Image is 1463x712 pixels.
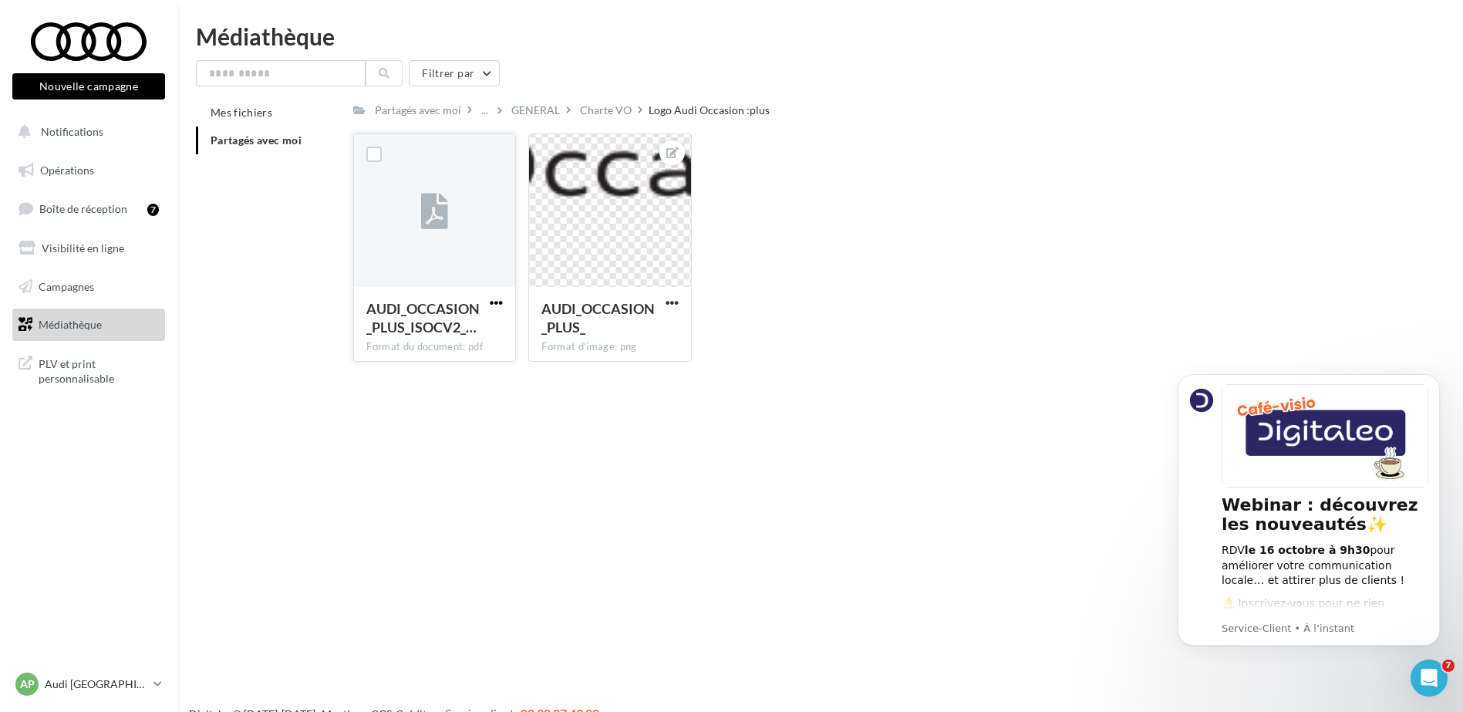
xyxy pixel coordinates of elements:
div: Format du document: pdf [366,340,503,354]
span: 7 [1442,660,1455,672]
div: 7 [147,204,159,216]
button: Filtrer par [409,60,500,86]
p: Audi [GEOGRAPHIC_DATA] 16 [45,677,147,692]
a: Boîte de réception7 [9,192,168,225]
div: Logo Audi Occasion :plus [649,103,770,118]
a: Médiathèque [9,309,168,341]
span: Campagnes [39,279,94,292]
div: GENERAL [511,103,560,118]
a: AP Audi [GEOGRAPHIC_DATA] 16 [12,670,165,699]
span: AUDI_OCCASION_PLUS_ [541,300,655,336]
iframe: Intercom notifications message [1155,355,1463,704]
a: Opérations [9,154,168,187]
div: Format d'image: png [541,340,678,354]
a: Visibilité en ligne [9,232,168,265]
span: Boîte de réception [39,202,127,215]
a: Campagnes [9,271,168,303]
span: PLV et print personnalisable [39,353,159,386]
span: Médiathèque [39,318,102,331]
a: PLV et print personnalisable [9,347,168,393]
span: Visibilité en ligne [42,241,124,255]
div: Médiathèque [196,25,1444,48]
span: AP [20,677,35,692]
span: Opérations [40,164,94,177]
div: Partagés avec moi [375,103,461,118]
span: Notifications [41,125,103,138]
iframe: Intercom live chat [1411,660,1448,697]
span: AUDI_OCCASION_PLUS_ISOCV2_POS_CMYK [366,300,480,336]
div: Charte VO [580,103,632,118]
span: Partagés avec moi [211,133,302,147]
span: Mes fichiers [211,106,272,119]
button: Nouvelle campagne [12,73,165,100]
button: Notifications [9,116,162,148]
div: ... [478,100,491,121]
